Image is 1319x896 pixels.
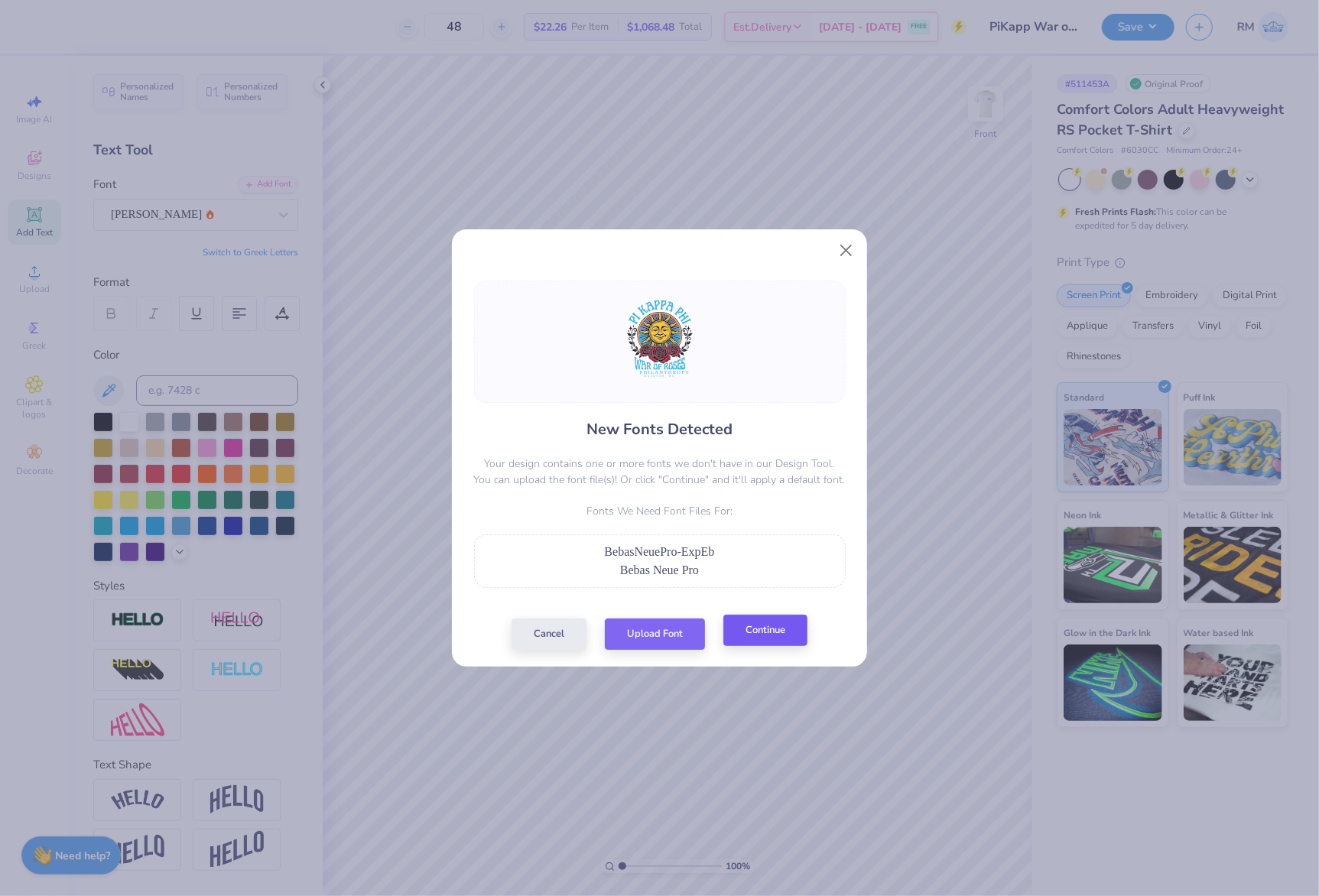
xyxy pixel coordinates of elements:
[586,418,733,440] h4: New Fonts Detected
[512,618,586,650] button: Cancel
[605,545,715,558] span: BebasNeuePro-ExpEb
[620,563,699,576] span: Bebas Neue Pro
[474,456,846,488] p: Your design contains one or more fonts we don't have in our Design Tool. You can upload the font ...
[474,503,846,519] p: Fonts We Need Font Files For:
[723,615,807,646] button: Continue
[832,235,861,265] button: Close
[605,618,705,650] button: Upload Font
